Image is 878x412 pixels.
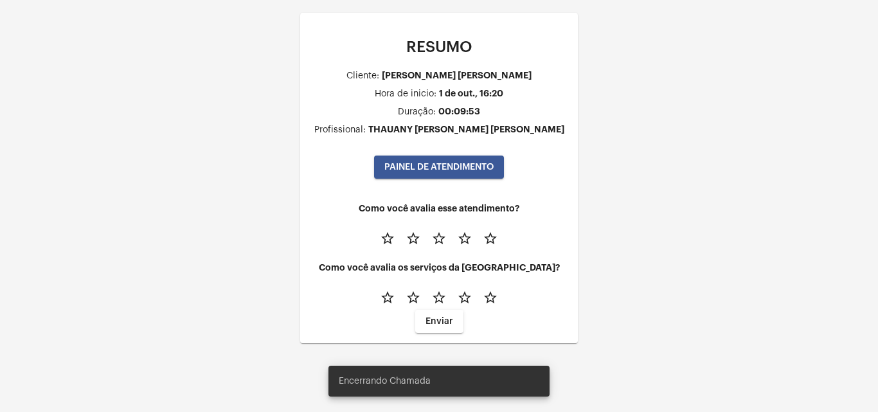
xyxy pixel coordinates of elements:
mat-icon: star_border [457,231,472,246]
mat-icon: star_border [431,231,447,246]
h4: Como você avalia esse atendimento? [310,204,568,213]
mat-icon: star_border [380,231,395,246]
p: RESUMO [310,39,568,55]
mat-icon: star_border [457,290,472,305]
mat-icon: star_border [483,290,498,305]
div: [PERSON_NAME] [PERSON_NAME] [382,71,532,80]
mat-icon: star_border [406,290,421,305]
mat-icon: star_border [483,231,498,246]
button: Enviar [415,310,463,333]
span: Encerrando Chamada [339,375,431,388]
div: Cliente: [346,71,379,81]
div: Hora de inicio: [375,89,436,99]
div: THAUANY [PERSON_NAME] [PERSON_NAME] [368,125,564,134]
div: Profissional: [314,125,366,135]
div: Duração: [398,107,436,117]
span: PAINEL DE ATENDIMENTO [384,163,494,172]
div: 00:09:53 [438,107,480,116]
div: 1 de out., 16:20 [439,89,503,98]
span: Enviar [426,317,453,326]
mat-icon: star_border [431,290,447,305]
mat-icon: star_border [380,290,395,305]
h4: Como você avalia os serviços da [GEOGRAPHIC_DATA]? [310,263,568,273]
mat-icon: star_border [406,231,421,246]
button: PAINEL DE ATENDIMENTO [374,156,504,179]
